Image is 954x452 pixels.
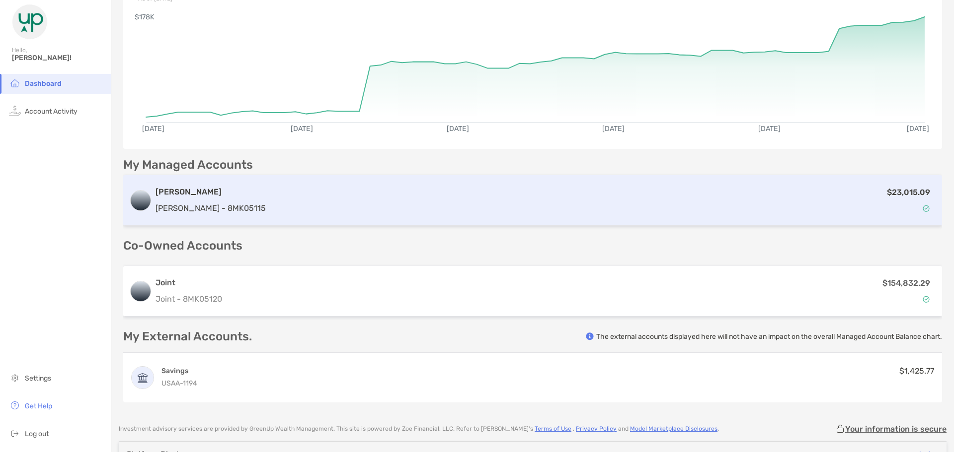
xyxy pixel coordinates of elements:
[447,125,469,133] text: [DATE]
[630,425,717,432] a: Model Marketplace Disclosures
[161,366,197,376] h4: Savings
[291,125,313,133] text: [DATE]
[156,202,266,214] p: [PERSON_NAME] - 8MK05115
[123,159,253,171] p: My Managed Accounts
[9,372,21,384] img: settings icon
[586,332,594,340] img: info
[161,379,183,387] span: USAA -
[899,366,934,376] span: $1,425.77
[596,332,942,341] p: The external accounts displayed here will not have an impact on the overall Managed Account Balan...
[12,54,105,62] span: [PERSON_NAME]!
[123,330,252,343] p: My External Accounts.
[119,425,719,433] p: Investment advisory services are provided by GreenUp Wealth Management . This site is powered by ...
[135,13,155,21] text: $178K
[123,240,942,252] p: Co-Owned Accounts
[156,186,266,198] h3: [PERSON_NAME]
[156,277,222,289] h3: Joint
[132,367,154,388] img: USAA SAVINGS
[25,79,62,88] span: Dashboard
[25,107,78,116] span: Account Activity
[25,430,49,438] span: Log out
[907,125,929,133] text: [DATE]
[131,191,151,210] img: logo account
[758,125,781,133] text: [DATE]
[156,293,222,305] p: Joint - 8MK05120
[887,186,930,198] p: $23,015.09
[923,205,930,212] img: Account Status icon
[25,374,51,383] span: Settings
[9,427,21,439] img: logout icon
[9,399,21,411] img: get-help icon
[142,125,164,133] text: [DATE]
[25,402,52,410] span: Get Help
[882,277,930,289] p: $154,832.29
[923,296,930,303] img: Account Status icon
[535,425,571,432] a: Terms of Use
[131,281,151,301] img: logo account
[602,125,625,133] text: [DATE]
[183,379,197,387] span: 1194
[12,4,48,40] img: Zoe Logo
[9,77,21,89] img: household icon
[576,425,617,432] a: Privacy Policy
[9,105,21,117] img: activity icon
[845,424,947,434] p: Your information is secure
